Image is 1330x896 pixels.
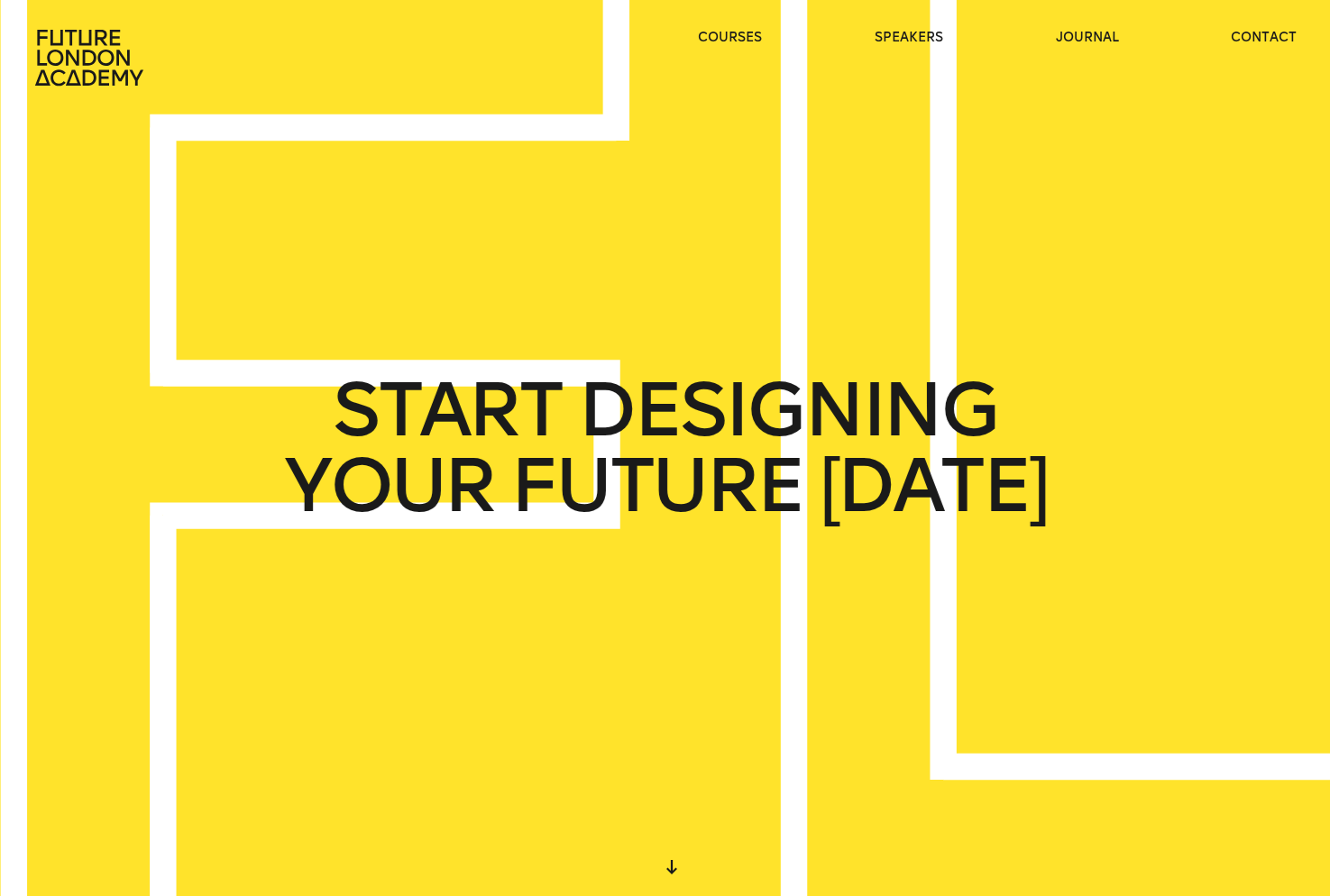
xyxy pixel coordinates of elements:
[698,29,762,47] a: courses
[332,372,561,448] span: START
[875,29,943,47] a: speakers
[1231,29,1297,47] a: contact
[1056,29,1119,47] a: journal
[283,448,493,524] span: YOUR
[509,448,803,524] span: FUTURE
[577,372,997,448] span: DESIGNING
[819,448,1046,524] span: [DATE]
